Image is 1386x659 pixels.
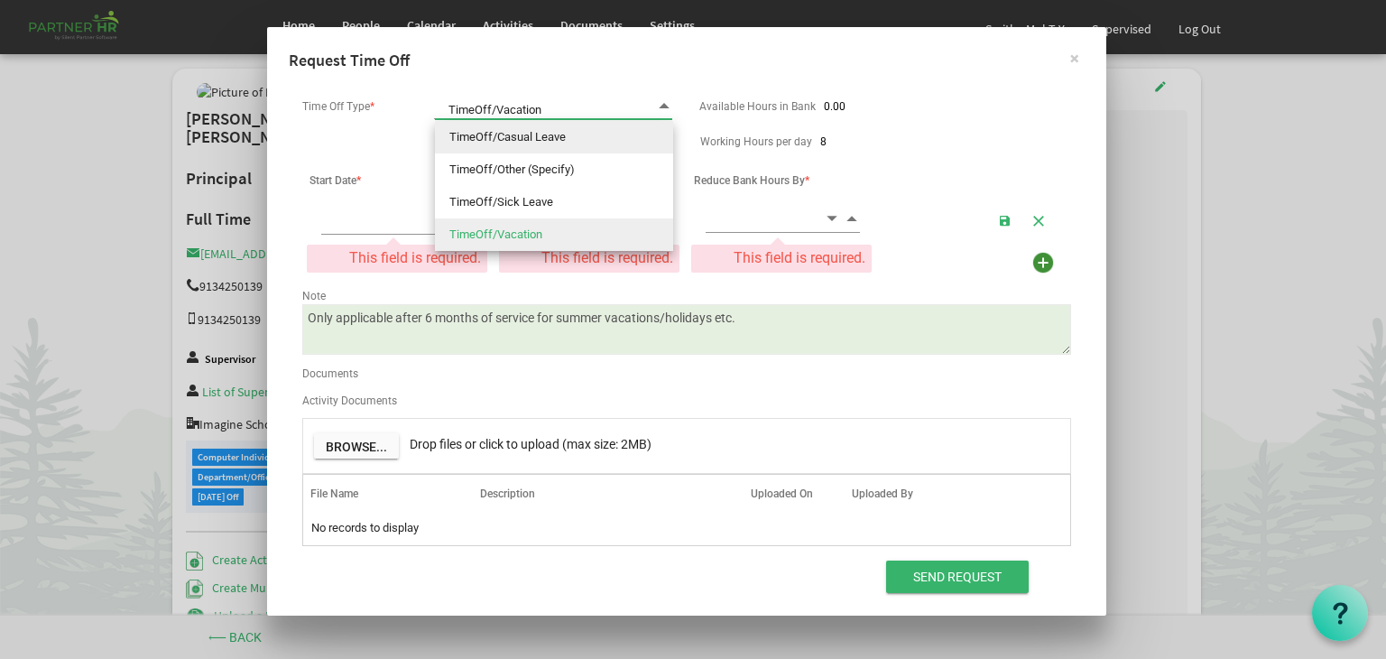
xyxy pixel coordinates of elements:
[435,218,673,251] li: TimeOff/Vacation
[1030,249,1057,276] img: add.png
[992,207,1019,232] button: Save
[699,101,816,113] label: Available Hours in Bank
[303,511,1070,545] td: No records to display
[820,135,827,148] span: 8
[302,304,1071,355] textarea: Only applicable after 6 months of service for summer vacations/holidays etc.
[1025,207,1052,232] button: Cancel
[824,208,840,228] span: Decrement value
[480,487,535,500] span: Description
[700,136,812,148] label: Working Hours per day
[435,153,673,186] li: TimeOff/Other (Specify)
[751,487,813,500] span: Uploaded On
[694,174,809,187] span: Reduce Bank Hours By
[824,100,845,113] span: 0.00
[886,561,1029,593] input: Send Request
[435,121,673,153] li: TimeOff/Casual Leave
[844,208,860,228] span: Increment value
[410,437,651,451] span: Drop files or click to upload (max size: 2MB)
[852,487,913,500] span: Uploaded By
[435,186,673,218] li: TimeOff/Sick Leave
[1029,248,1058,277] div: Add more time to Request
